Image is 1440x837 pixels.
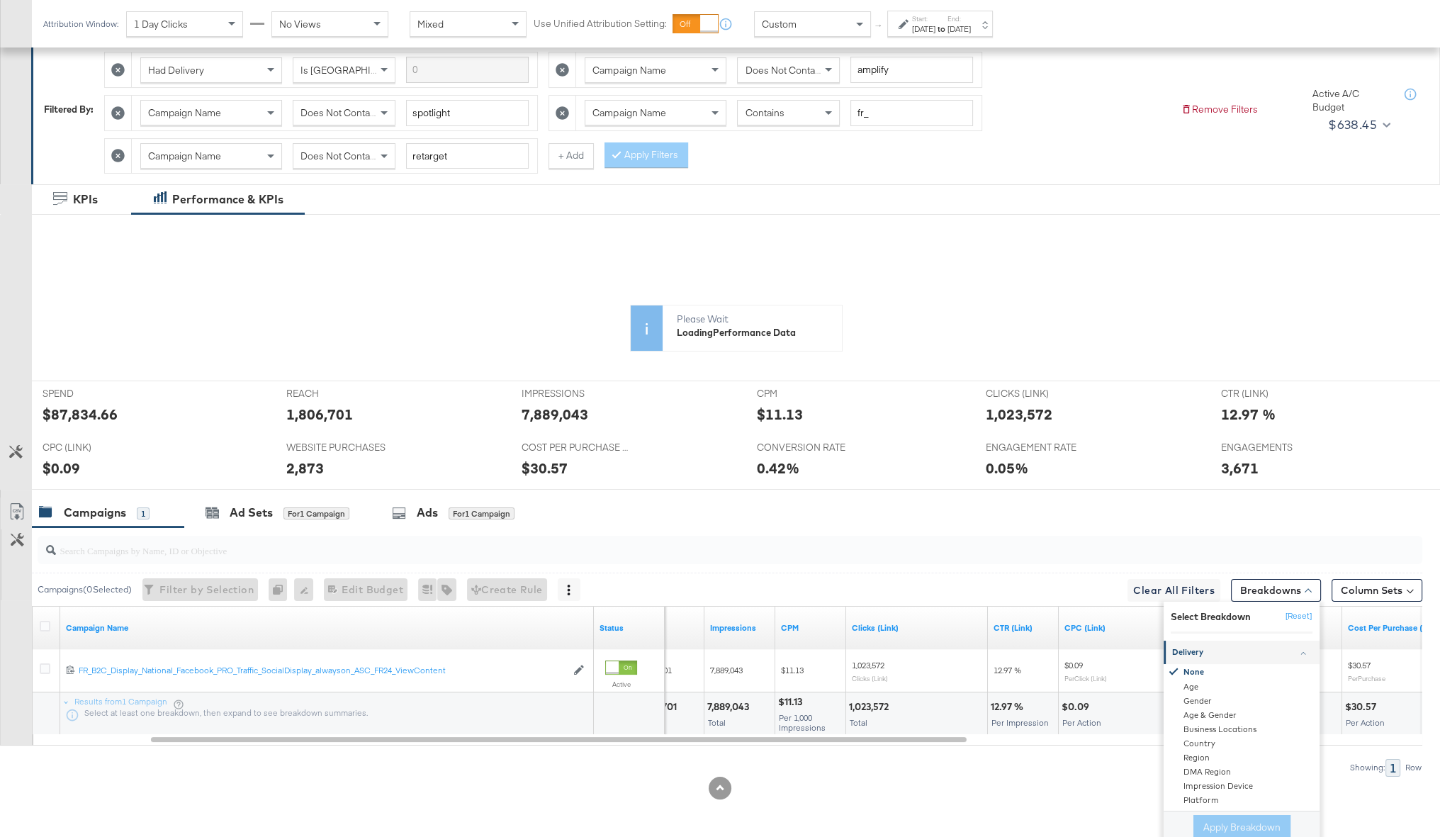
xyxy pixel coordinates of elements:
[935,23,947,34] strong: to
[781,665,804,675] span: $11.13
[1166,808,1320,822] div: Platform & Device
[600,622,659,634] a: Shows the current state of your Ad Campaign.
[849,700,893,714] div: 1,023,572
[1166,709,1320,723] div: Age & Gender
[1166,780,1320,794] div: Impression Device
[1166,680,1320,695] div: Age
[1328,114,1377,135] div: $638.45
[592,106,665,119] span: Campaign Name
[283,507,349,520] div: for 1 Campaign
[79,665,566,676] div: FR_B2C_Display_National_Facebook_PRO_Traffic_SocialDisplay_alwayson_ASC_FR24_ViewContent
[1172,647,1313,658] div: Delivery
[912,14,935,23] label: Start:
[279,18,321,30] span: No Views
[1348,674,1385,682] sub: Per Purchase
[1127,579,1220,602] button: Clear All Filters
[850,100,973,126] input: Enter a search term
[852,622,982,634] a: The number of clicks on links appearing on your ad or Page that direct people to your sites off F...
[1231,579,1321,602] button: Breakdowns
[778,695,806,709] div: $11.13
[710,622,770,634] a: The number of times your ad was served. On mobile apps an ad is counted as served the first time ...
[38,583,132,596] div: Campaigns ( 0 Selected)
[592,64,665,77] span: Campaign Name
[66,622,588,634] a: Your campaign name.
[1332,579,1422,602] button: Column Sets
[1166,751,1320,765] div: Region
[1064,622,1195,634] a: The average cost for each link click you've received from your ad.
[1064,674,1107,682] sub: Per Click (Link)
[137,507,150,520] div: 1
[1181,103,1258,116] button: Remove Filters
[605,680,637,689] label: Active
[1062,700,1093,714] div: $0.09
[148,64,204,77] span: Had Delivery
[1166,794,1320,808] div: Platform
[1171,610,1251,624] div: Select Breakdown
[44,103,94,116] div: Filtered By:
[1385,759,1400,777] div: 1
[73,191,98,208] div: KPIs
[417,505,438,521] div: Ads
[300,106,378,119] span: Does Not Contain
[710,665,743,675] span: 7,889,043
[1064,660,1083,670] span: $0.09
[991,717,1049,728] span: Per Impression
[850,57,973,83] input: Enter a search term
[1062,717,1101,728] span: Per Action
[134,18,188,30] span: 1 Day Clicks
[43,19,119,29] div: Attribution Window:
[947,14,971,23] label: End:
[406,57,529,83] input: Enter a search term
[708,717,726,728] span: Total
[148,150,221,162] span: Campaign Name
[1322,113,1393,136] button: $638.45
[1166,695,1320,709] div: Gender
[852,674,888,682] sub: Clicks (Link)
[1166,723,1320,737] div: Business Locations
[549,143,594,169] button: + Add
[872,24,886,29] span: ↑
[1348,660,1371,670] span: $30.57
[1345,700,1380,714] div: $30.57
[534,17,667,30] label: Use Unified Attribution Setting:
[417,18,444,30] span: Mixed
[1166,664,1320,680] div: None
[745,106,784,119] span: Contains
[1166,737,1320,751] div: Country
[230,505,273,521] div: Ad Sets
[269,578,294,601] div: 0
[64,505,126,521] div: Campaigns
[172,191,283,208] div: Performance & KPIs
[991,700,1028,714] div: 12.97 %
[1133,582,1215,600] span: Clear All Filters
[56,531,1295,558] input: Search Campaigns by Name, ID or Objective
[947,23,971,35] div: [DATE]
[1277,605,1312,628] button: [Reset]
[850,717,867,728] span: Total
[406,100,529,126] input: Enter a search term
[745,64,822,77] span: Does Not Contain
[852,660,884,670] span: 1,023,572
[1312,87,1390,113] div: Active A/C Budget
[779,712,826,733] span: Per 1,000 Impressions
[300,150,378,162] span: Does Not Contain
[994,665,1021,675] span: 12.97 %
[300,64,409,77] span: Is [GEOGRAPHIC_DATA]
[762,18,797,30] span: Custom
[707,700,753,714] div: 7,889,043
[148,106,221,119] span: Campaign Name
[449,507,514,520] div: for 1 Campaign
[1166,765,1320,780] div: DMA Region
[406,143,529,169] input: Enter a search term
[1349,763,1385,773] div: Showing:
[79,665,566,677] a: FR_B2C_Display_National_Facebook_PRO_Traffic_SocialDisplay_alwayson_ASC_FR24_ViewContent
[912,23,935,35] div: [DATE]
[1405,763,1422,773] div: Row
[1346,717,1385,728] span: Per Action
[781,622,840,634] a: The average cost you've paid to have 1,000 impressions of your ad.
[994,622,1053,634] a: The number of clicks received on a link in your ad divided by the number of impressions.
[639,622,699,634] a: The number of people your ad was served to.
[1164,641,1320,664] a: Delivery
